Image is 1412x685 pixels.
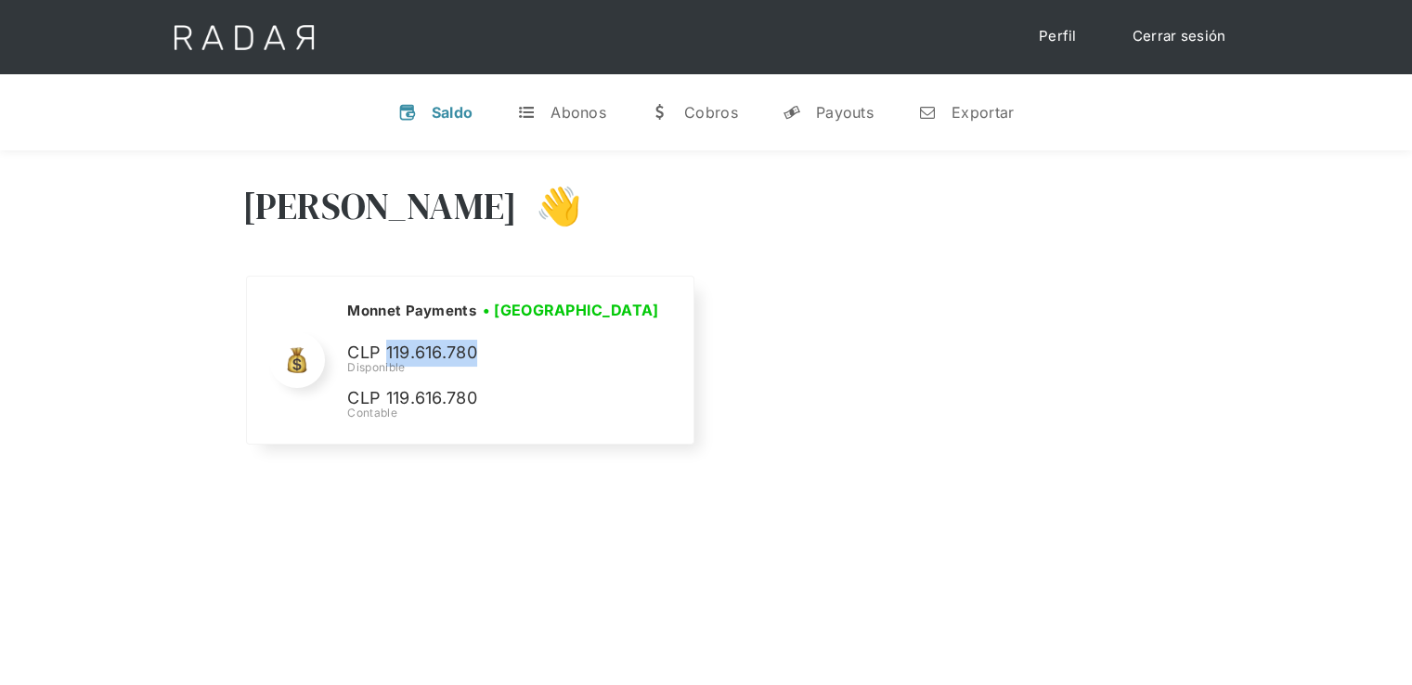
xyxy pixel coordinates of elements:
[347,302,476,320] h2: Monnet Payments
[783,103,801,122] div: y
[432,103,473,122] div: Saldo
[816,103,874,122] div: Payouts
[347,405,665,421] div: Contable
[952,103,1014,122] div: Exportar
[918,103,937,122] div: n
[398,103,417,122] div: v
[347,385,626,412] p: CLP 119.616.780
[483,299,659,321] h3: • [GEOGRAPHIC_DATA]
[517,103,536,122] div: t
[242,183,518,229] h3: [PERSON_NAME]
[1020,19,1095,55] a: Perfil
[517,183,582,229] h3: 👋
[347,340,626,367] p: CLP 119.616.780
[551,103,606,122] div: Abonos
[684,103,738,122] div: Cobros
[651,103,669,122] div: w
[1114,19,1245,55] a: Cerrar sesión
[347,359,665,376] div: Disponible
